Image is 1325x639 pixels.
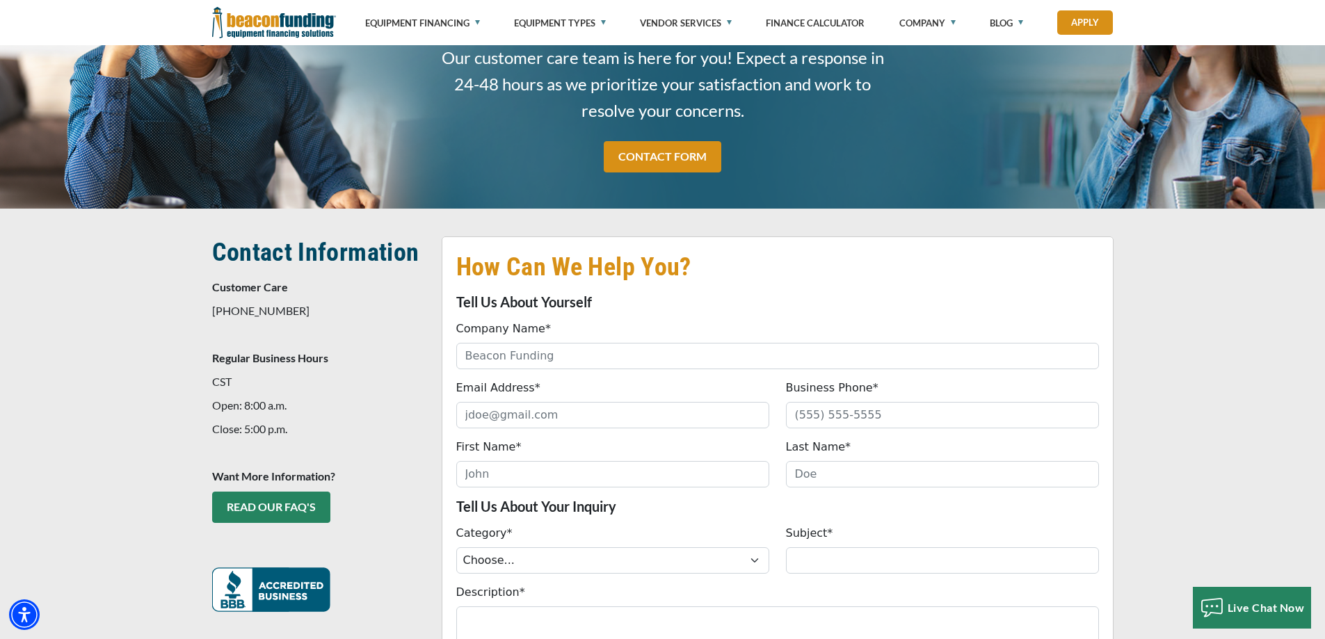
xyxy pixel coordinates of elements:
label: First Name* [456,439,522,455]
p: Close: 5:00 p.m. [212,421,425,437]
p: Open: 8:00 a.m. [212,397,425,414]
input: (555) 555-5555 [786,402,1099,428]
label: Email Address* [456,380,540,396]
label: Business Phone* [786,380,878,396]
input: Doe [786,461,1099,487]
p: Tell Us About Yourself [456,293,1099,310]
span: Our customer care team is here for you! Expect a response in 24-48 hours as we prioritize your sa... [442,45,884,124]
button: Live Chat Now [1193,587,1312,629]
p: CST [212,373,425,390]
a: Apply [1057,10,1113,35]
label: Description* [456,584,525,601]
input: John [456,461,769,487]
h2: How Can We Help You? [456,251,1099,283]
p: Tell Us About Your Inquiry [456,498,1099,515]
label: Subject* [786,525,833,542]
a: CONTACT FORM [604,141,721,172]
p: [PHONE_NUMBER] [212,302,425,319]
input: Beacon Funding [456,343,1099,369]
strong: Want More Information? [212,469,335,483]
strong: Customer Care [212,280,288,293]
span: Live Chat Now [1228,601,1305,614]
input: jdoe@gmail.com [456,402,769,428]
label: Company Name* [456,321,551,337]
img: READ OUR FAQ's [212,567,330,612]
div: Accessibility Menu [9,599,40,630]
a: READ OUR FAQ's - open in a new tab [212,492,330,523]
label: Last Name* [786,439,851,455]
strong: Regular Business Hours [212,351,328,364]
h2: Contact Information [212,236,425,268]
label: Category* [456,525,513,542]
